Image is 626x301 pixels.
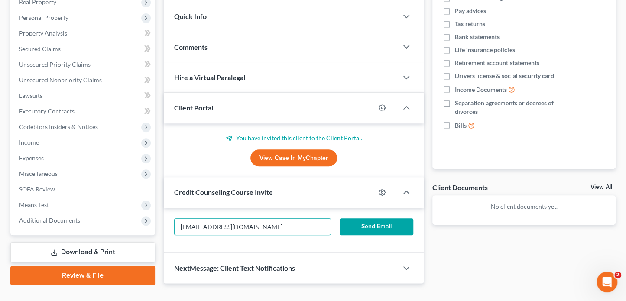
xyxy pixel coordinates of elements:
[12,41,155,57] a: Secured Claims
[455,45,515,54] span: Life insurance policies
[250,149,337,167] a: View Case in MyChapter
[455,99,562,116] span: Separation agreements or decrees of divorces
[614,272,621,278] span: 2
[12,26,155,41] a: Property Analysis
[10,266,155,285] a: Review & File
[19,217,80,224] span: Additional Documents
[19,185,55,193] span: SOFA Review
[455,121,467,130] span: Bills
[590,184,612,190] a: View All
[455,85,507,94] span: Income Documents
[174,264,295,272] span: NextMessage: Client Text Notifications
[12,72,155,88] a: Unsecured Nonpriority Claims
[19,123,98,130] span: Codebtors Insiders & Notices
[175,219,330,235] input: Enter email
[455,32,500,41] span: Bank statements
[597,272,617,292] iframe: Intercom live chat
[19,139,39,146] span: Income
[12,57,155,72] a: Unsecured Priority Claims
[19,45,61,52] span: Secured Claims
[19,107,75,115] span: Executory Contracts
[174,12,207,20] span: Quick Info
[19,76,102,84] span: Unsecured Nonpriority Claims
[19,61,91,68] span: Unsecured Priority Claims
[10,242,155,262] a: Download & Print
[455,71,554,80] span: Drivers license & social security card
[455,6,486,15] span: Pay advices
[455,58,539,67] span: Retirement account statements
[19,14,68,21] span: Personal Property
[340,218,414,236] button: Send Email
[432,183,488,192] div: Client Documents
[12,104,155,119] a: Executory Contracts
[174,43,208,51] span: Comments
[12,181,155,197] a: SOFA Review
[19,29,67,37] span: Property Analysis
[455,19,485,28] span: Tax returns
[19,154,44,162] span: Expenses
[174,134,413,142] p: You have invited this client to the Client Portal.
[174,188,273,196] span: Credit Counseling Course Invite
[12,88,155,104] a: Lawsuits
[19,170,58,177] span: Miscellaneous
[174,104,213,112] span: Client Portal
[19,92,42,99] span: Lawsuits
[439,202,609,211] p: No client documents yet.
[174,73,245,81] span: Hire a Virtual Paralegal
[19,201,49,208] span: Means Test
